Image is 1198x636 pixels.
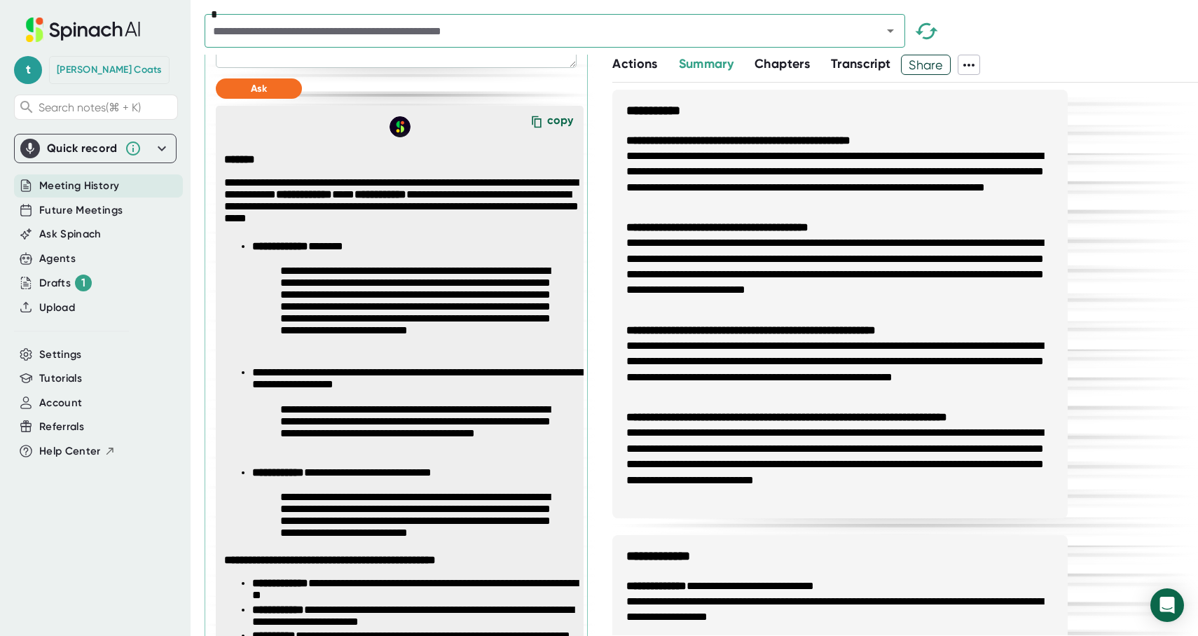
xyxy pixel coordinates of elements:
[901,55,951,75] button: Share
[39,275,92,291] div: Drafts
[755,56,810,71] span: Chapters
[39,300,75,316] button: Upload
[547,113,573,132] div: copy
[39,251,76,267] button: Agents
[679,55,734,74] button: Summary
[39,226,102,242] button: Ask Spinach
[679,56,734,71] span: Summary
[612,55,657,74] button: Actions
[39,202,123,219] button: Future Meetings
[39,419,84,435] button: Referrals
[39,178,119,194] button: Meeting History
[20,134,170,163] div: Quick record
[39,371,82,387] button: Tutorials
[755,55,810,74] button: Chapters
[47,141,118,155] div: Quick record
[75,275,92,291] div: 1
[251,83,267,95] span: Ask
[39,347,82,363] button: Settings
[39,275,92,291] button: Drafts 1
[39,443,101,459] span: Help Center
[39,443,116,459] button: Help Center
[902,53,950,77] span: Share
[216,78,302,99] button: Ask
[831,56,891,71] span: Transcript
[39,395,82,411] button: Account
[14,56,42,84] span: t
[1150,588,1184,622] div: Open Intercom Messenger
[39,101,141,114] span: Search notes (⌘ + K)
[612,56,657,71] span: Actions
[881,21,900,41] button: Open
[831,55,891,74] button: Transcript
[57,64,162,76] div: Teresa Coats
